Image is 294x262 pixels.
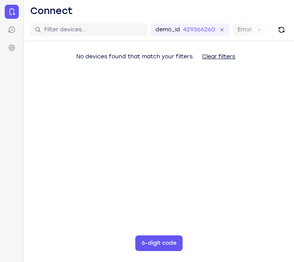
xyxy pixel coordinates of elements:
button: Clear filters [196,49,242,65]
a: Connect [5,5,19,19]
input: Filter devices... [44,26,143,34]
a: Sessions [5,23,19,37]
a: Settings [5,41,19,55]
button: 6-digit code [135,235,183,251]
span: No devices found that match your filters. [76,53,194,60]
h1: Connect [30,5,73,17]
label: Email [238,26,252,34]
label: demo_id [155,26,180,34]
button: Refresh [275,23,288,36]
